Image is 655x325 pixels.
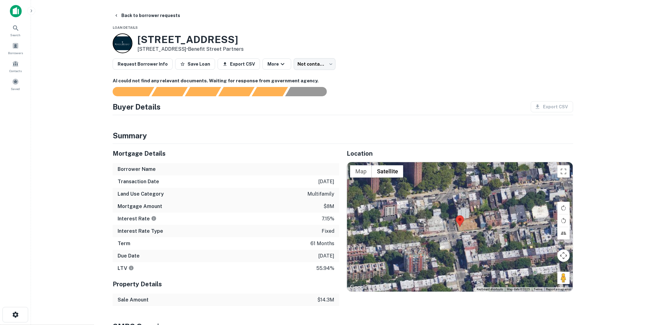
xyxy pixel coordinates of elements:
[118,227,163,235] h6: Interest Rate Type
[262,58,291,70] button: More
[113,130,573,141] h4: Summary
[317,296,334,304] p: $14.3m
[118,178,159,185] h6: Transaction Date
[294,58,336,70] div: Not contacted
[372,165,403,178] button: Show satellite imagery
[175,58,215,70] button: Save Loan
[113,26,138,29] span: Loan Details
[113,279,339,289] h5: Property Details
[151,216,157,221] svg: The interest rates displayed on the website are for informational purposes only and may be report...
[113,77,573,84] h6: AI could not find any relevant documents. Waiting for response from government agency.
[113,58,173,70] button: Request Borrower Info
[310,240,334,247] p: 61 months
[118,240,130,247] h6: Term
[349,284,369,292] a: Open this area in Google Maps (opens a new window)
[322,227,334,235] p: fixed
[347,149,573,158] h5: Location
[252,87,288,96] div: Principals found, still searching for contact information. This may take time...
[137,45,244,53] p: [STREET_ADDRESS] •
[624,256,655,285] iframe: Chat Widget
[322,215,334,223] p: 7.15%
[118,265,134,272] h6: LTV
[557,165,570,178] button: Toggle fullscreen view
[507,288,530,291] span: Map data ©2025
[118,190,164,198] h6: Land Use Category
[285,87,334,96] div: AI fulfillment process complete.
[8,50,23,55] span: Borrowers
[349,284,369,292] img: Google
[534,288,543,291] a: Terms (opens in new tab)
[11,86,20,91] span: Saved
[2,58,29,75] a: Contacts
[137,34,244,45] h3: [STREET_ADDRESS]
[11,32,21,37] span: Search
[10,5,22,17] img: capitalize-icon.png
[113,149,339,158] h5: Mortgage Details
[2,76,29,93] a: Saved
[128,265,134,271] svg: LTVs displayed on the website are for informational purposes only and may be reported incorrectly...
[9,68,22,73] span: Contacts
[2,22,29,39] a: Search
[118,296,149,304] h6: Sale Amount
[218,87,254,96] div: Principals found, AI now looking for contact information...
[546,288,571,291] a: Report a map error
[477,287,503,292] button: Keyboard shortcuts
[557,227,570,240] button: Tilt map
[113,101,161,112] h4: Buyer Details
[307,190,334,198] p: multifamily
[218,58,260,70] button: Export CSV
[151,87,188,96] div: Your request is received and processing...
[350,165,372,178] button: Show street map
[105,87,152,96] div: Sending borrower request to AI...
[188,46,244,52] a: Benefit Street Partners
[318,178,334,185] p: [DATE]
[2,40,29,57] a: Borrowers
[557,249,570,262] button: Map camera controls
[111,10,183,21] button: Back to borrower requests
[557,272,570,284] button: Drag Pegman onto the map to open Street View
[316,265,334,272] p: 55.94%
[118,166,156,173] h6: Borrower Name
[323,203,334,210] p: $8m
[557,214,570,227] button: Rotate map counterclockwise
[318,252,334,260] p: [DATE]
[118,215,157,223] h6: Interest Rate
[557,202,570,214] button: Rotate map clockwise
[118,252,140,260] h6: Due Date
[118,203,162,210] h6: Mortgage Amount
[185,87,221,96] div: Documents found, AI parsing details...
